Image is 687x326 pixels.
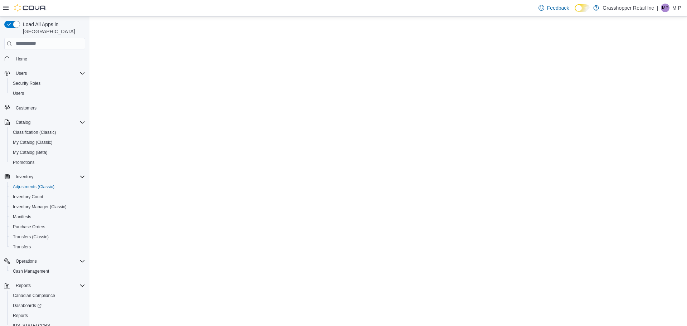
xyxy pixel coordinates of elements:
span: Reports [13,281,85,290]
span: Operations [16,258,37,264]
span: Operations [13,257,85,266]
span: Transfers (Classic) [13,234,49,240]
button: My Catalog (Beta) [7,147,88,157]
button: Inventory [13,172,36,181]
button: Inventory Manager (Classic) [7,202,88,212]
button: Transfers (Classic) [7,232,88,242]
span: Reports [13,313,28,318]
span: Classification (Classic) [13,130,56,135]
a: Promotions [10,158,38,167]
span: MP [662,4,668,12]
span: Reports [10,311,85,320]
span: Cash Management [10,267,85,276]
button: Users [7,88,88,98]
span: Customers [16,105,36,111]
a: Dashboards [10,301,44,310]
a: Adjustments (Classic) [10,183,57,191]
button: Reports [1,281,88,291]
p: Grasshopper Retail Inc [603,4,654,12]
button: Classification (Classic) [7,127,88,137]
span: My Catalog (Beta) [10,148,85,157]
a: Inventory Count [10,193,46,201]
button: Customers [1,103,88,113]
button: Security Roles [7,78,88,88]
span: My Catalog (Classic) [10,138,85,147]
span: Dashboards [10,301,85,310]
button: Inventory Count [7,192,88,202]
span: Feedback [547,4,569,11]
button: Operations [1,256,88,266]
span: Inventory [16,174,33,180]
a: Reports [10,311,31,320]
span: Manifests [10,213,85,221]
span: Inventory Count [10,193,85,201]
span: Manifests [13,214,31,220]
span: Users [13,91,24,96]
a: Feedback [536,1,572,15]
button: Canadian Compliance [7,291,88,301]
span: Promotions [13,160,35,165]
img: Cova [14,4,47,11]
span: Inventory Manager (Classic) [13,204,67,210]
a: My Catalog (Classic) [10,138,55,147]
span: Security Roles [13,81,40,86]
span: Reports [16,283,31,288]
a: Dashboards [7,301,88,311]
div: M P [661,4,669,12]
button: Adjustments (Classic) [7,182,88,192]
button: Transfers [7,242,88,252]
span: Inventory Manager (Classic) [10,203,85,211]
p: M P [672,4,681,12]
a: Canadian Compliance [10,291,58,300]
span: Customers [13,103,85,112]
span: Catalog [13,118,85,127]
span: Users [16,70,27,76]
button: Users [1,68,88,78]
a: Users [10,89,27,98]
a: Customers [13,104,39,112]
span: Adjustments (Classic) [13,184,54,190]
a: Manifests [10,213,34,221]
button: Inventory [1,172,88,182]
span: Users [13,69,85,78]
a: My Catalog (Beta) [10,148,50,157]
span: Inventory [13,172,85,181]
a: Purchase Orders [10,223,48,231]
span: Transfers [10,243,85,251]
span: Home [13,54,85,63]
span: Purchase Orders [10,223,85,231]
p: | [657,4,658,12]
span: My Catalog (Beta) [13,150,48,155]
span: Load All Apps in [GEOGRAPHIC_DATA] [20,21,85,35]
a: Inventory Manager (Classic) [10,203,69,211]
span: Adjustments (Classic) [10,183,85,191]
span: Transfers (Classic) [10,233,85,241]
span: Users [10,89,85,98]
span: My Catalog (Classic) [13,140,53,145]
span: Promotions [10,158,85,167]
span: Canadian Compliance [13,293,55,298]
span: Security Roles [10,79,85,88]
a: Security Roles [10,79,43,88]
span: Catalog [16,120,30,125]
a: Home [13,55,30,63]
button: Catalog [13,118,33,127]
span: Purchase Orders [13,224,45,230]
a: Transfers [10,243,34,251]
span: Dashboards [13,303,42,308]
span: Canadian Compliance [10,291,85,300]
button: Reports [7,311,88,321]
button: Promotions [7,157,88,167]
button: Purchase Orders [7,222,88,232]
a: Cash Management [10,267,52,276]
button: Home [1,54,88,64]
input: Dark Mode [575,4,590,12]
span: Classification (Classic) [10,128,85,137]
a: Classification (Classic) [10,128,59,137]
button: Manifests [7,212,88,222]
a: Transfers (Classic) [10,233,52,241]
span: Cash Management [13,268,49,274]
span: Inventory Count [13,194,43,200]
span: Transfers [13,244,31,250]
